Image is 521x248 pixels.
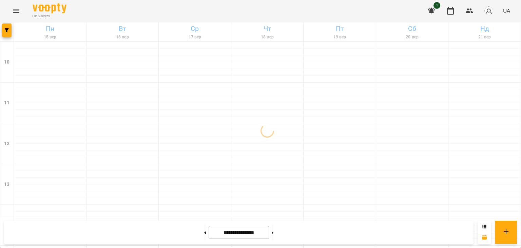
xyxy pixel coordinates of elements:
[484,6,494,16] img: avatar_s.png
[15,34,85,40] h6: 15 вер
[15,23,85,34] h6: Пн
[4,140,9,147] h6: 12
[500,4,513,17] button: UA
[503,7,510,14] span: UA
[433,2,440,9] span: 1
[377,23,447,34] h6: Сб
[4,181,9,188] h6: 13
[4,99,9,107] h6: 11
[8,3,24,19] button: Menu
[88,34,158,40] h6: 16 вер
[4,58,9,66] h6: 10
[88,23,158,34] h6: Вт
[305,23,375,34] h6: Пт
[33,3,66,13] img: Voopty Logo
[160,23,230,34] h6: Ср
[33,14,66,18] span: For Business
[305,34,375,40] h6: 19 вер
[449,23,520,34] h6: Нд
[232,34,303,40] h6: 18 вер
[377,34,447,40] h6: 20 вер
[160,34,230,40] h6: 17 вер
[449,34,520,40] h6: 21 вер
[232,23,303,34] h6: Чт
